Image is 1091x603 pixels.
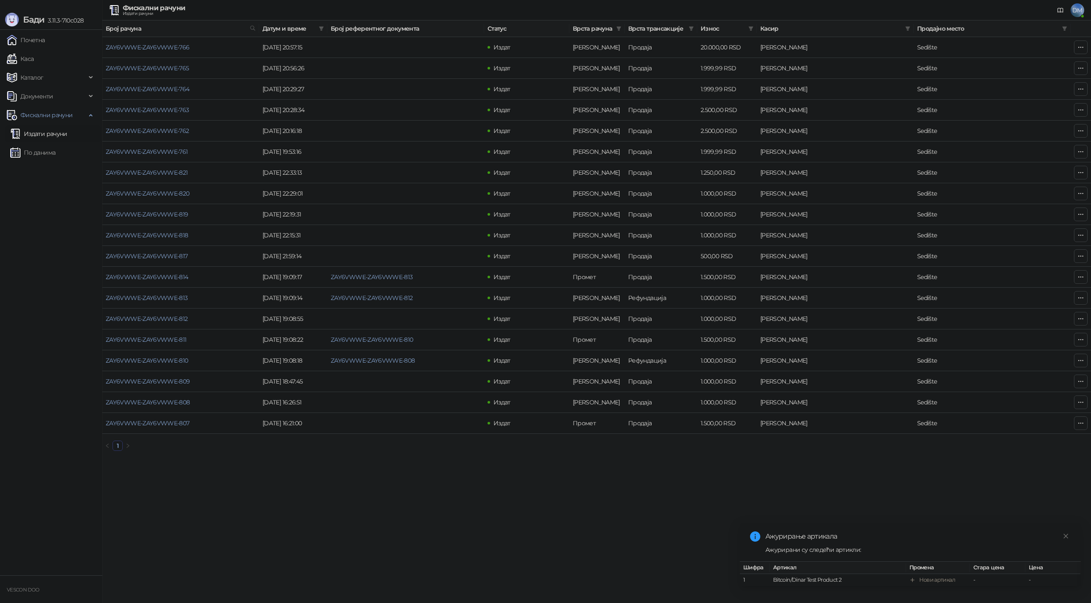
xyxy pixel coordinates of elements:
a: ZAY6VWWE-ZAY6VWWE-817 [106,252,188,260]
td: Аванс [569,79,625,100]
td: 500,00 RSD [697,246,757,267]
span: filter [319,26,324,31]
a: ZAY6VWWE-ZAY6VWWE-808 [106,398,190,406]
a: ZAY6VWWE-ZAY6VWWE-811 [106,336,187,343]
a: ZAY6VWWE-ZAY6VWWE-820 [106,190,190,197]
td: 1.999,99 RSD [697,79,757,100]
span: Издат [494,231,511,239]
a: ZAY6VWWE-ZAY6VWWE-812 [331,294,413,302]
td: [DATE] 19:08:55 [259,309,327,329]
td: Sedište [914,350,1071,371]
th: Продајно место [914,20,1071,37]
span: filter [616,26,621,31]
td: Sedište [914,392,1071,413]
span: filter [317,22,326,35]
a: ZAY6VWWE-ZAY6VWWE-761 [106,148,188,156]
td: ZAY6VWWE-ZAY6VWWE-811 [102,329,259,350]
td: Sedište [914,204,1071,225]
td: Dusan Minic [757,162,914,183]
td: Dusan Minic [757,267,914,288]
span: 3.11.3-710c028 [44,17,84,24]
td: Продаја [625,225,697,246]
td: Аванс [569,37,625,58]
span: filter [687,22,696,35]
td: ZAY6VWWE-ZAY6VWWE-766 [102,37,259,58]
td: Продаја [625,371,697,392]
td: Продаја [625,309,697,329]
td: Sedište [914,162,1071,183]
td: Sedište [914,329,1071,350]
a: 1 [113,441,122,450]
th: Промена [906,562,970,574]
td: Dusan Minic [757,37,914,58]
a: Почетна [7,32,45,49]
td: ZAY6VWWE-ZAY6VWWE-820 [102,183,259,204]
a: Документација [1053,3,1067,17]
td: [DATE] 16:26:51 [259,392,327,413]
a: ZAY6VWWE-ZAY6VWWE-813 [106,294,188,302]
td: 2.500,00 RSD [697,121,757,141]
td: Продаја [625,37,697,58]
td: - [1025,574,1081,586]
span: Издат [494,85,511,93]
td: Dusan Minic [757,58,914,79]
span: Издат [494,106,511,114]
th: Број референтног документа [327,20,484,37]
span: Врста трансакције [628,24,685,33]
td: [DATE] 19:08:18 [259,350,327,371]
span: Касир [760,24,902,33]
td: ZAY6VWWE-ZAY6VWWE-761 [102,141,259,162]
td: 1.000,00 RSD [697,204,757,225]
td: ZAY6VWWE-ZAY6VWWE-814 [102,267,259,288]
span: Издат [494,127,511,135]
span: filter [747,22,755,35]
a: ZAY6VWWE-ZAY6VWWE-764 [106,85,190,93]
td: Аванс [569,246,625,267]
td: Sedište [914,225,1071,246]
a: ZAY6VWWE-ZAY6VWWE-810 [331,336,413,343]
span: Документи [20,88,53,105]
td: ZAY6VWWE-ZAY6VWWE-762 [102,121,259,141]
td: 1 [740,574,770,586]
td: [DATE] 19:09:14 [259,288,327,309]
div: Ажурирани су следећи артикли: [765,545,1071,554]
a: По данима [10,144,55,161]
td: Dusan Minic [757,288,914,309]
span: Издат [494,294,511,302]
span: Издат [494,43,511,51]
span: Издат [494,336,511,343]
a: ZAY6VWWE-ZAY6VWWE-814 [106,273,188,281]
a: ZAY6VWWE-ZAY6VWWE-762 [106,127,189,135]
a: ZAY6VWWE-ZAY6VWWE-809 [106,378,190,385]
td: [DATE] 19:08:22 [259,329,327,350]
span: Издат [494,357,511,364]
th: Број рачуна [102,20,259,37]
span: Издат [494,169,511,176]
a: ZAY6VWWE-ZAY6VWWE-808 [331,357,415,364]
th: Касир [757,20,914,37]
td: Bitcoin/Dinar Test Product 2 [770,574,906,586]
span: filter [748,26,753,31]
td: Sedište [914,121,1071,141]
span: filter [1060,22,1069,35]
span: Бади [23,14,44,25]
td: Sedište [914,100,1071,121]
td: 1.500,00 RSD [697,329,757,350]
td: Dusan Minic [757,225,914,246]
td: Dusan Minic [757,329,914,350]
td: [DATE] 19:53:16 [259,141,327,162]
a: ZAY6VWWE-ZAY6VWWE-818 [106,231,188,239]
th: Врста рачуна [569,20,625,37]
a: ZAY6VWWE-ZAY6VWWE-810 [106,357,188,364]
td: [DATE] 18:47:45 [259,371,327,392]
td: Sedište [914,267,1071,288]
td: Аванс [569,100,625,121]
td: Продаја [625,246,697,267]
small: VESCON DOO [7,587,40,593]
th: Статус [484,20,569,37]
td: [DATE] 19:09:17 [259,267,327,288]
td: Dusan Minic [757,246,914,267]
td: Аванс [569,225,625,246]
th: Врста трансакције [625,20,697,37]
span: Врста рачуна [573,24,613,33]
